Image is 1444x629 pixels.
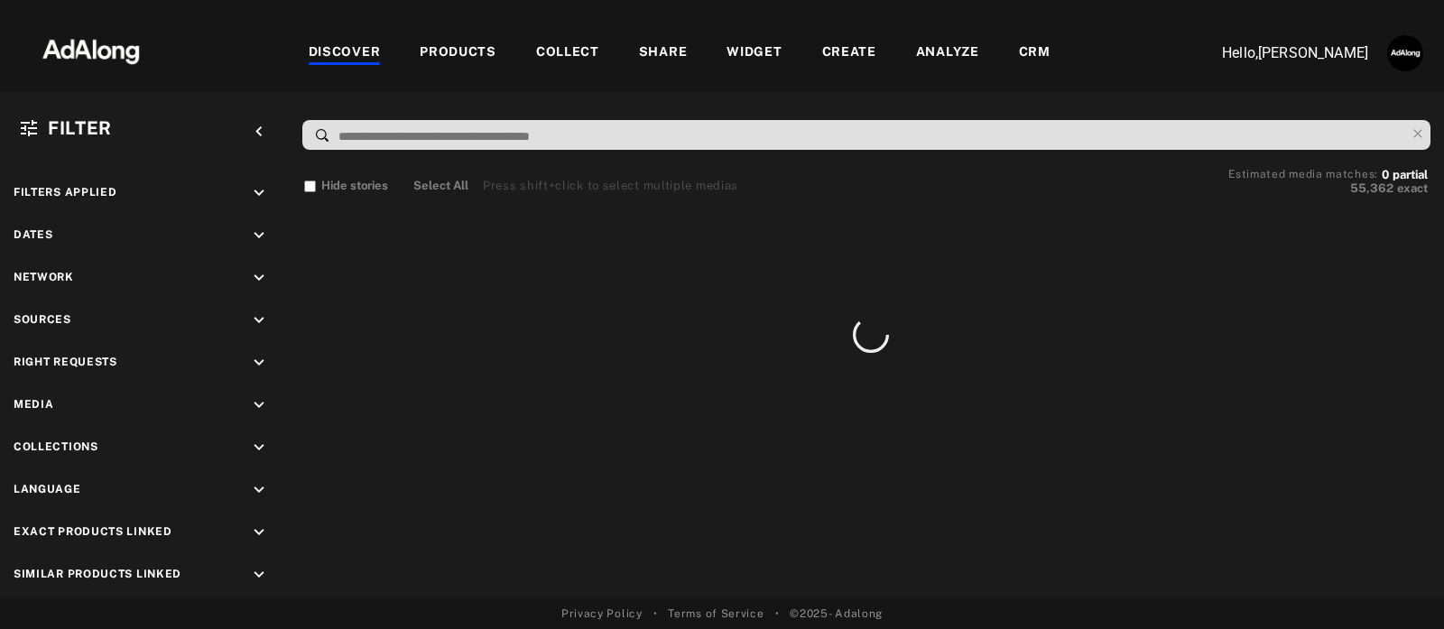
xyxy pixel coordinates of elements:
[249,480,269,500] i: keyboard_arrow_down
[1387,35,1423,71] img: AATXAJzUJh5t706S9lc_3n6z7NVUglPkrjZIexBIJ3ug=s96-c
[1188,42,1368,64] p: Hello, [PERSON_NAME]
[1350,181,1393,195] span: 55,362
[916,42,979,64] div: ANALYZE
[639,42,688,64] div: SHARE
[420,42,496,64] div: PRODUCTS
[14,271,74,283] span: Network
[14,228,53,241] span: Dates
[536,42,599,64] div: COLLECT
[822,42,876,64] div: CREATE
[14,186,117,199] span: Filters applied
[249,438,269,458] i: keyboard_arrow_down
[249,353,269,373] i: keyboard_arrow_down
[790,606,883,622] span: © 2025 - Adalong
[48,117,112,139] span: Filter
[249,226,269,245] i: keyboard_arrow_down
[249,565,269,585] i: keyboard_arrow_down
[14,525,172,538] span: Exact Products Linked
[304,177,388,195] button: Hide stories
[14,398,54,411] span: Media
[775,606,780,622] span: •
[1382,171,1428,180] button: 0partial
[14,568,181,580] span: Similar Products Linked
[727,42,782,64] div: WIDGET
[12,23,171,77] img: 63233d7d88ed69de3c212112c67096b6.png
[1382,168,1389,181] span: 0
[249,122,269,142] i: keyboard_arrow_left
[1383,31,1428,76] button: Account settings
[1228,180,1428,198] button: 55,362exact
[249,268,269,288] i: keyboard_arrow_down
[14,440,98,453] span: Collections
[14,483,81,495] span: Language
[14,313,71,326] span: Sources
[14,356,117,368] span: Right Requests
[653,606,658,622] span: •
[1019,42,1051,64] div: CRM
[249,183,269,203] i: keyboard_arrow_down
[1228,168,1378,180] span: Estimated media matches:
[483,177,738,195] div: Press shift+click to select multiple medias
[249,523,269,542] i: keyboard_arrow_down
[413,177,468,195] button: Select All
[309,42,381,64] div: DISCOVER
[668,606,764,622] a: Terms of Service
[249,310,269,330] i: keyboard_arrow_down
[249,395,269,415] i: keyboard_arrow_down
[561,606,643,622] a: Privacy Policy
